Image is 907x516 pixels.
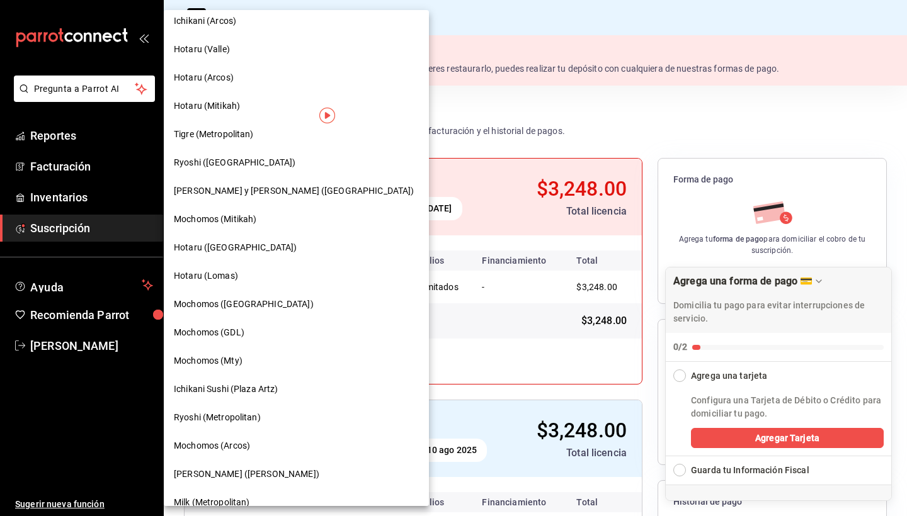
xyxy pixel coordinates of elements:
span: Milk (Metropolitan) [174,496,250,509]
span: Ichikani (Arcos) [174,14,236,28]
span: Agregar Tarjeta [755,432,819,445]
span: Hotaru (Valle) [174,43,230,56]
img: Tooltip marker [319,108,335,123]
button: Collapse Checklist [666,362,891,383]
div: Mochomos (Arcos) [164,432,429,460]
div: Mochomos (GDL) [164,318,429,347]
div: Hotaru (Valle) [164,35,429,64]
div: Ichikani Sushi (Plaza Artz) [164,375,429,403]
span: [PERSON_NAME] y [PERSON_NAME] ([GEOGRAPHIC_DATA]) [174,184,414,198]
span: Tigre (Metropolitan) [174,128,254,141]
div: Ryoshi ([GEOGRAPHIC_DATA]) [164,149,429,177]
div: Hotaru (Arcos) [164,64,429,92]
div: Agrega una forma de pago 💳 [665,267,892,501]
span: Ryoshi ([GEOGRAPHIC_DATA]) [174,156,295,169]
div: Hotaru (Mitikah) [164,92,429,120]
div: Mochomos (Mty) [164,347,429,375]
div: Hotaru (Lomas) [164,262,429,290]
div: Drag to move checklist [666,267,891,333]
div: Mochomos (Mitikah) [164,205,429,233]
span: Mochomos (Arcos) [174,439,250,452]
div: Ryoshi (Metropolitan) [164,403,429,432]
span: Hotaru (Mitikah) [174,99,240,113]
span: [PERSON_NAME] ([PERSON_NAME]) [174,468,319,481]
div: Mochomos ([GEOGRAPHIC_DATA]) [164,290,429,318]
div: [PERSON_NAME] y [PERSON_NAME] ([GEOGRAPHIC_DATA]) [164,177,429,205]
span: Hotaru (Arcos) [174,71,234,84]
div: 0/2 [673,340,687,354]
div: Guarda tu Información Fiscal [691,464,809,477]
button: Expand Checklist [666,456,891,485]
span: Mochomos (Mty) [174,354,242,367]
span: Mochomos ([GEOGRAPHIC_DATA]) [174,298,314,311]
span: Mochomos (Mitikah) [174,213,256,226]
div: Tigre (Metropolitan) [164,120,429,149]
span: Ryoshi (Metropolitan) [174,411,261,424]
span: Hotaru (Lomas) [174,269,238,283]
p: Configura una Tarjeta de Débito o Crédito para domiciliar tu pago. [691,394,884,420]
p: Domicilia tu pago para evitar interrupciones de servicio. [673,299,884,325]
span: Mochomos (GDL) [174,326,244,339]
div: Agrega una tarjeta [691,369,767,383]
div: Hotaru ([GEOGRAPHIC_DATA]) [164,233,429,262]
div: [PERSON_NAME] ([PERSON_NAME]) [164,460,429,488]
div: Agrega una forma de pago 💳 [673,275,813,287]
span: Ichikani Sushi (Plaza Artz) [174,383,278,396]
span: Hotaru ([GEOGRAPHIC_DATA]) [174,241,297,254]
div: Ichikani (Arcos) [164,7,429,35]
button: Collapse Checklist [666,267,891,361]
